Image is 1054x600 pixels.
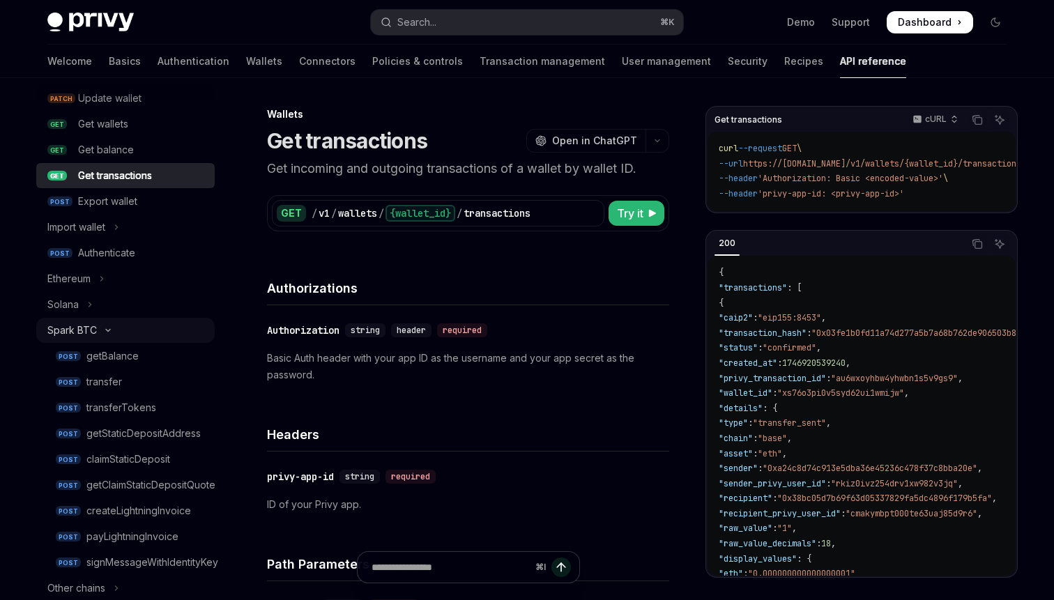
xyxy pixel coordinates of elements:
span: --url [719,158,743,169]
div: Get balance [78,141,134,158]
a: Authentication [158,45,229,78]
span: : { [797,553,811,564]
span: : [753,433,758,444]
button: Toggle dark mode [984,11,1007,33]
span: , [831,538,836,549]
a: POSTtransferTokens [36,395,215,420]
span: "wallet_id" [719,387,772,399]
span: POST [56,506,81,516]
span: header [397,325,426,336]
button: Copy the contents from the code block [968,235,986,253]
a: GETGet balance [36,137,215,162]
div: GET [277,205,306,222]
span: "display_values" [719,553,797,564]
a: Recipes [784,45,823,78]
button: Toggle Import wallet section [36,215,215,240]
span: POST [56,377,81,387]
span: : [753,312,758,323]
div: Get wallets [78,116,128,132]
a: Security [728,45,767,78]
div: Ethereum [47,270,91,287]
span: --request [738,143,782,154]
span: "0x38bc05d7b69f63d05337829fa5dc4896f179b5fa" [777,493,992,504]
span: { [719,298,724,309]
span: "caip2" [719,312,753,323]
span: "raw_value" [719,523,772,534]
span: \ [943,173,948,184]
span: Get transactions [715,114,782,125]
p: Basic Auth header with your app ID as the username and your app secret as the password. [267,350,669,383]
span: "eth" [758,448,782,459]
span: { [719,267,724,278]
h4: Authorizations [267,279,669,298]
span: POST [47,197,72,207]
span: curl [719,143,738,154]
span: , [992,493,997,504]
div: claimStaticDeposit [86,451,170,468]
span: : [743,568,748,579]
span: string [351,325,380,336]
a: Connectors [299,45,356,78]
div: Wallets [267,107,669,121]
a: POSTAuthenticate [36,240,215,266]
span: : [807,328,811,339]
a: POSTpayLightningInvoice [36,524,215,549]
div: Spark BTC [47,322,97,339]
div: required [385,470,436,484]
div: createLightningInvoice [86,502,191,519]
span: , [782,448,787,459]
span: "0xa24c8d74c913e5dba36e45236c478f37c8bba20e" [763,463,977,474]
p: ID of your Privy app. [267,496,669,513]
span: POST [56,557,81,568]
span: 'privy-app-id: <privy-app-id>' [758,188,904,199]
div: required [437,323,487,337]
div: transactions [464,206,530,220]
a: POSTgetClaimStaticDepositQuote [36,472,215,498]
span: : [758,463,763,474]
span: 18 [821,538,831,549]
h4: Headers [267,425,669,444]
a: API reference [840,45,906,78]
button: Toggle Ethereum section [36,266,215,291]
span: "raw_value_decimals" [719,538,816,549]
div: Import wallet [47,219,105,236]
span: "eip155:8453" [758,312,821,323]
span: "details" [719,403,763,414]
span: : [758,342,763,353]
span: , [958,478,963,489]
div: / [457,206,462,220]
span: "xs76o3pi0v5syd62ui1wmijw" [777,387,904,399]
button: Ask AI [991,111,1009,129]
span: "eth" [719,568,743,579]
span: 1746920539240 [782,357,846,369]
span: : [777,357,782,369]
button: Toggle Spark BTC section [36,318,215,343]
a: POSTgetBalance [36,344,215,369]
div: payLightningInvoice [86,528,178,545]
div: 200 [715,235,740,252]
div: Solana [47,296,79,313]
button: Copy the contents from the code block [968,111,986,129]
span: POST [47,248,72,259]
span: : [826,478,831,489]
span: "chain" [719,433,753,444]
span: "created_at" [719,357,777,369]
span: "asset" [719,448,753,459]
span: https://[DOMAIN_NAME]/v1/wallets/{wallet_id}/transactions [743,158,1021,169]
span: : [841,508,846,519]
span: : [816,538,821,549]
span: \ [797,143,802,154]
button: cURL [905,108,964,132]
a: User management [622,45,711,78]
div: signMessageWithIdentityKey [86,554,218,571]
a: Basics [109,45,141,78]
span: : [772,523,777,534]
div: Authorization [267,323,339,337]
span: POST [56,480,81,491]
div: wallets [338,206,377,220]
span: "transfer_sent" [753,417,826,429]
div: Search... [397,14,436,31]
span: : { [763,403,777,414]
span: 'Authorization: Basic <encoded-value>' [758,173,943,184]
a: POSTExport wallet [36,189,215,214]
